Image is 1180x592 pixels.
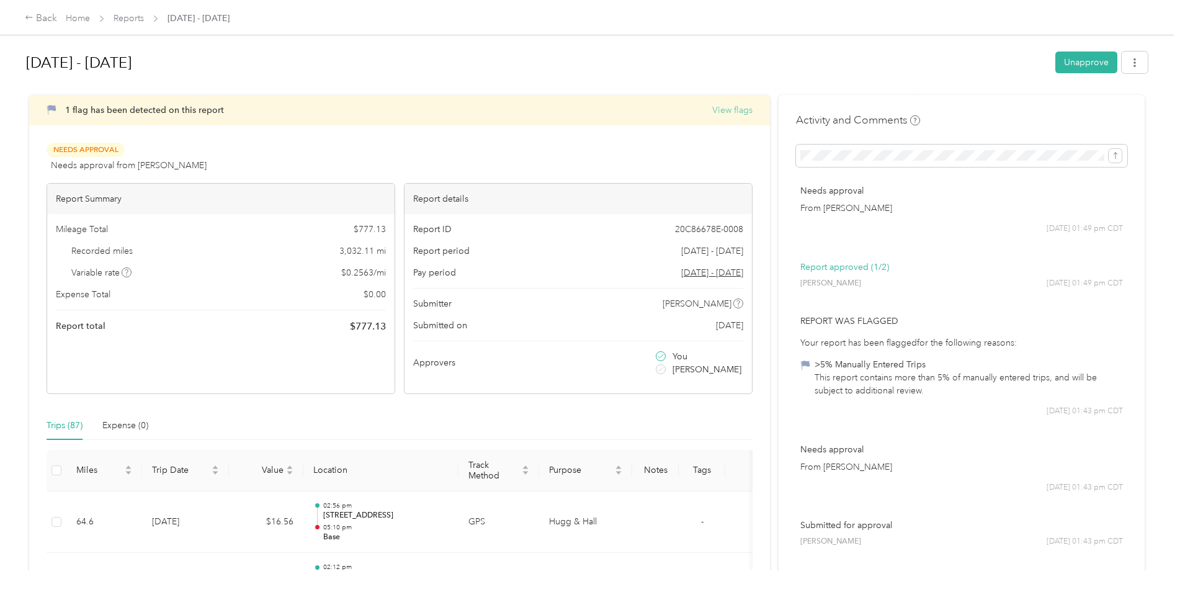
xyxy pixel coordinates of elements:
span: caret-down [212,469,219,477]
a: Reports [114,13,144,24]
span: caret-down [125,469,132,477]
span: Variable rate [71,266,132,279]
span: [DATE] 01:49 pm CDT [1047,278,1123,289]
span: Expense Total [56,288,110,301]
span: [DATE] 01:43 pm CDT [1047,482,1123,493]
span: Value [239,465,284,475]
span: Pay period [413,266,456,279]
span: $ 777.13 [350,319,386,334]
div: Report details [405,184,752,214]
iframe: Everlance-gr Chat Button Frame [1111,522,1180,592]
div: Trips (87) [47,419,83,433]
span: caret-up [522,464,529,471]
td: [DATE] [142,491,229,554]
p: From [PERSON_NAME] [800,202,1123,215]
p: From [PERSON_NAME] [800,460,1123,473]
a: Home [66,13,90,24]
span: [PERSON_NAME] [800,278,861,289]
span: Miles [76,465,122,475]
span: Needs approval from [PERSON_NAME] [51,159,207,172]
span: Mileage Total [56,223,108,236]
span: 20C86678E-0008 [675,223,743,236]
th: Notes [632,450,679,491]
p: 02:12 pm [323,563,449,572]
span: Approvers [413,356,455,369]
span: [DATE] 01:43 pm CDT [1047,406,1123,417]
span: [DATE] 01:49 pm CDT [1047,223,1123,235]
span: caret-up [615,464,622,471]
th: Location [303,450,458,491]
p: Needs approval [800,184,1123,197]
span: $ 0.00 [364,288,386,301]
span: [PERSON_NAME] [663,297,731,310]
span: [DATE] - [DATE] [168,12,230,25]
span: - [701,516,704,527]
span: Needs Approval [47,143,125,157]
p: [STREET_ADDRESS] [323,510,449,521]
span: caret-up [125,464,132,471]
p: Report approved (1/2) [800,261,1123,274]
div: Your report has been flagged for the following reasons: [800,336,1123,349]
h1: Sep 1 - 30, 2025 [26,48,1047,78]
span: $ 777.13 [354,223,386,236]
span: [DATE] 01:43 pm CDT [1047,536,1123,547]
span: Track Method [468,460,519,481]
span: Submitter [413,297,452,310]
th: Miles [66,450,142,491]
td: GPS [458,491,539,554]
span: 3,032.11 mi [339,244,386,258]
button: View flags [712,104,753,117]
span: [PERSON_NAME] [800,536,861,547]
span: Report ID [413,223,452,236]
p: Report was flagged [800,315,1123,328]
span: Report period [413,244,470,258]
span: 1 flag has been detected on this report [65,105,224,115]
div: Expense (0) [102,419,148,433]
td: $16.56 [229,491,303,554]
th: Tags [679,450,725,491]
button: Unapprove [1055,52,1117,73]
span: $ 0.2563 / mi [341,266,386,279]
div: This report contains more than 5% of manually entered trips, and will be subject to additional re... [815,371,1123,397]
span: Report total [56,320,105,333]
p: Base [323,532,449,543]
th: Track Method [458,450,539,491]
span: [PERSON_NAME] [673,363,741,376]
th: Value [229,450,303,491]
span: You [673,350,687,363]
div: >5% Manually Entered Trips [815,358,1123,371]
span: Submitted on [413,319,467,332]
th: Trip Date [142,450,229,491]
span: caret-up [286,464,293,471]
p: 05:10 pm [323,523,449,532]
h4: Activity and Comments [796,112,920,128]
span: caret-down [615,469,622,477]
span: caret-down [286,469,293,477]
p: Needs approval [800,443,1123,456]
th: Purpose [539,450,632,491]
span: Trip Date [152,465,209,475]
span: Go to pay period [681,266,743,279]
span: Purpose [549,465,612,475]
span: [DATE] [716,319,743,332]
td: Hugg & Hall [539,491,632,554]
span: Recorded miles [71,244,133,258]
span: caret-up [212,464,219,471]
td: 64.6 [66,491,142,554]
span: caret-down [522,469,529,477]
p: 02:56 pm [323,501,449,510]
div: Back [25,11,57,26]
span: [DATE] - [DATE] [681,244,743,258]
p: Submitted for approval [800,519,1123,532]
div: Report Summary [47,184,395,214]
